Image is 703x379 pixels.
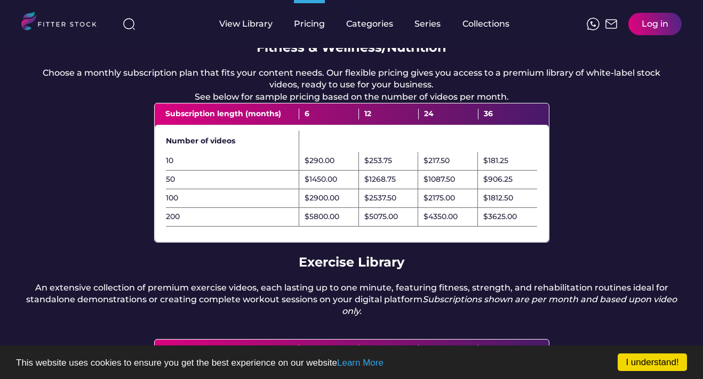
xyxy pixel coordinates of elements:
[359,345,419,356] div: 12
[424,174,455,185] div: $1087.50
[364,174,396,185] div: $1268.75
[642,18,668,30] div: Log in
[299,345,359,356] div: 6
[618,353,687,371] a: I understand!
[166,174,299,185] div: 50
[166,212,299,222] div: 200
[483,174,513,185] div: $906.25
[364,212,398,222] div: $5075.00
[294,18,325,30] div: Pricing
[166,193,299,204] div: 100
[364,193,396,204] div: $2537.50
[424,212,458,222] div: $4350.00
[419,345,478,356] div: 24
[305,212,339,222] div: $5800.00
[337,358,384,368] a: Learn More
[483,193,513,204] div: $1812.50
[342,294,680,316] em: Subscriptions shown are per month and based upon video only.
[424,193,455,204] div: $2175.00
[483,156,508,166] div: $181.25
[165,109,300,119] div: Subscription length (months)
[21,12,106,34] img: LOGO.svg
[43,67,660,103] div: Choose a monthly subscription plan that fits your content needs. Our flexible pricing gives you a...
[346,18,393,30] div: Categories
[166,136,299,147] div: Number of videos
[419,109,478,119] div: 24
[605,18,618,30] img: Frame%2051.svg
[478,109,538,119] div: 36
[587,18,600,30] img: meteor-icons_whatsapp%20%281%29.svg
[21,282,682,318] div: An extensive collection of premium exercise videos, each lasting up to one minute, featuring fitn...
[359,109,419,119] div: 12
[462,18,509,30] div: Collections
[483,212,517,222] div: $3625.00
[478,345,538,356] div: 36
[299,253,404,271] div: Exercise Library
[16,358,687,367] p: This website uses cookies to ensure you get the best experience on our website
[305,174,337,185] div: $1450.00
[166,156,299,166] div: 10
[219,18,273,30] div: View Library
[364,156,392,166] div: $253.75
[299,109,359,119] div: 6
[123,18,135,30] img: search-normal%203.svg
[346,5,360,16] div: fvck
[424,156,450,166] div: $217.50
[165,345,300,356] div: Subscription length (months)
[305,193,339,204] div: $2900.00
[305,156,334,166] div: $290.00
[414,18,441,30] div: Series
